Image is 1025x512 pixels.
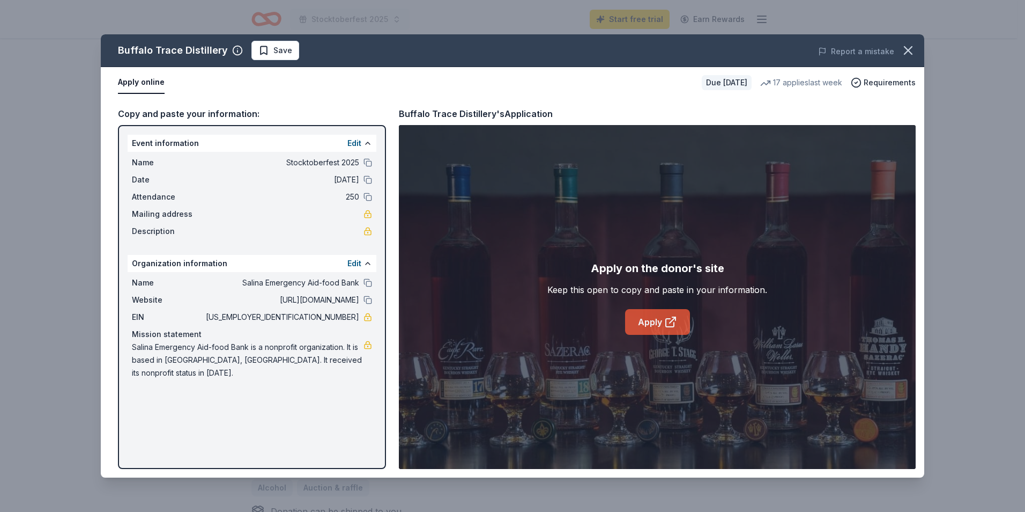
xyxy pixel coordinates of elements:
span: Name [132,276,204,289]
span: [DATE] [204,173,359,186]
button: Requirements [851,76,916,89]
span: Attendance [132,191,204,203]
button: Report a mistake [818,45,894,58]
span: Mailing address [132,208,204,221]
span: Description [132,225,204,238]
button: Edit [347,137,361,150]
span: Stocktoberfest 2025 [204,156,359,169]
span: Salina Emergency Aid-food Bank is a nonprofit organization. It is based in [GEOGRAPHIC_DATA], [GE... [132,341,363,379]
div: Event information [128,135,376,152]
button: Edit [347,257,361,270]
span: [URL][DOMAIN_NAME] [204,294,359,306]
div: Mission statement [132,328,372,341]
span: Name [132,156,204,169]
span: Salina Emergency Aid-food Bank [204,276,359,289]
span: Date [132,173,204,186]
div: 17 applies last week [760,76,842,89]
span: 250 [204,191,359,203]
button: Save [251,41,299,60]
div: Keep this open to copy and paste in your information. [547,283,767,296]
div: Buffalo Trace Distillery's Application [399,107,553,121]
div: Due [DATE] [702,75,752,90]
span: [US_EMPLOYER_IDENTIFICATION_NUMBER] [204,311,359,324]
span: Save [273,44,292,57]
span: Website [132,294,204,306]
span: Requirements [864,76,916,89]
a: Apply [625,309,690,335]
div: Apply on the donor's site [591,260,724,277]
div: Copy and paste your information: [118,107,386,121]
span: EIN [132,311,204,324]
div: Buffalo Trace Distillery [118,42,228,59]
button: Apply online [118,71,165,94]
div: Organization information [128,255,376,272]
